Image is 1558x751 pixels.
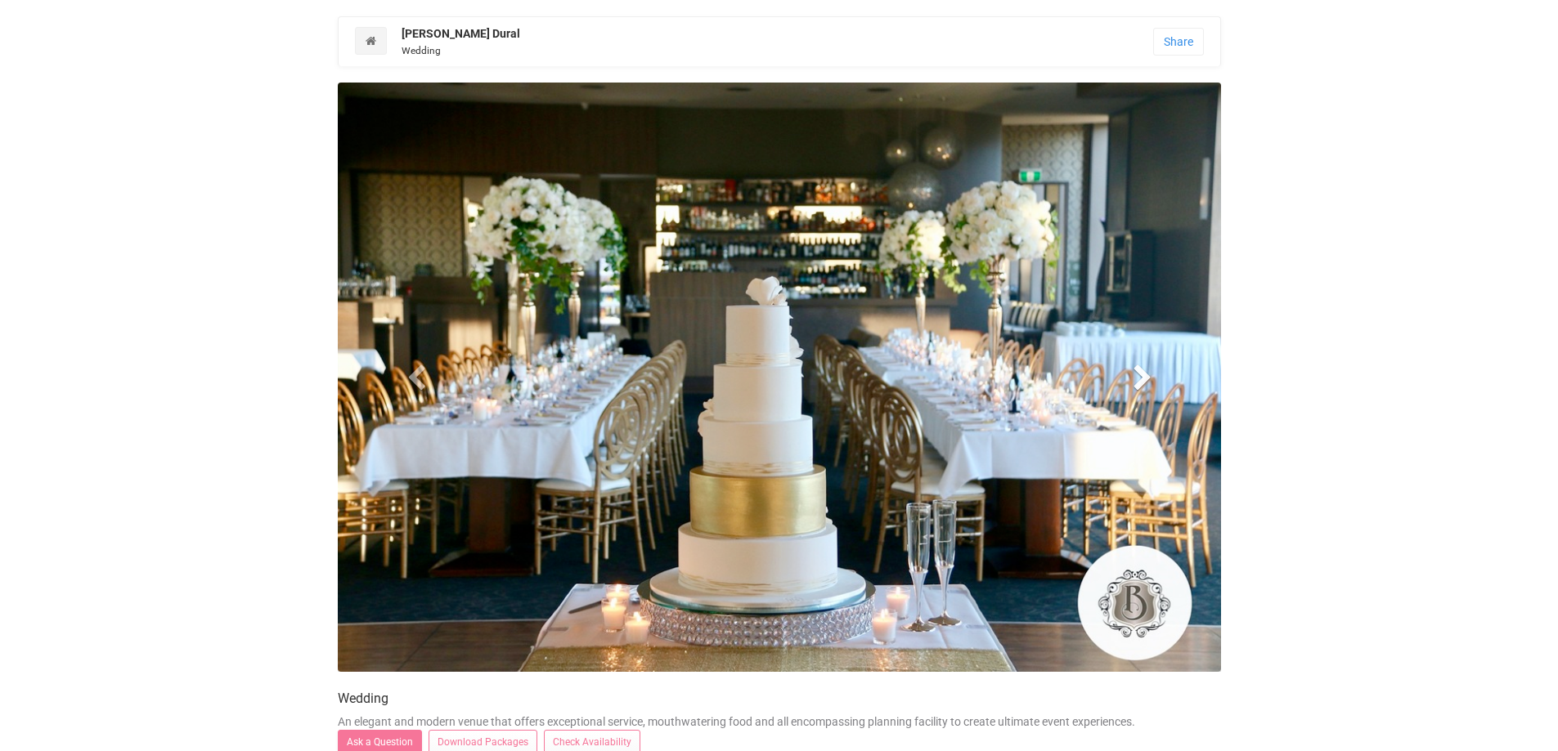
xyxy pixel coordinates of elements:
[402,45,441,56] small: Wedding
[338,713,1221,730] div: An elegant and modern venue that offers exceptional service, mouthwatering food and all encompass...
[338,691,1221,706] h4: Wedding
[1153,28,1204,56] a: Share
[338,83,1221,672] img: IMG_0168.jpg
[402,27,520,40] strong: [PERSON_NAME] Dural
